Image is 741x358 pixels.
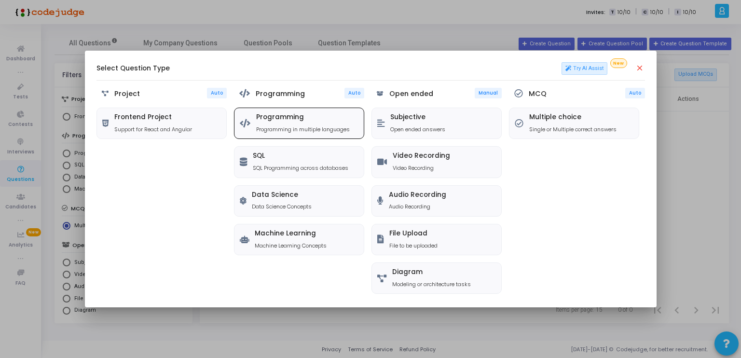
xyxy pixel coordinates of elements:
span: New [610,58,627,69]
span: Auto [211,90,223,96]
h5: Frontend Project [114,113,192,122]
span: Auto [629,90,641,96]
p: Machine Learning Concepts [255,242,327,250]
h5: Video Recording [393,152,450,160]
span: Auto [348,90,360,96]
h5: File Upload [389,230,438,238]
p: Audio Recording [389,203,446,211]
mat-icon: close [635,64,645,73]
h5: Subjective [390,113,445,122]
h5: MCQ [529,90,547,98]
p: Video Recording [393,164,450,172]
h5: Data Science [252,191,312,199]
p: SQL Programming across databases [253,164,348,172]
p: Support for React and Angular [114,125,192,134]
h5: Multiple choice [529,113,617,122]
p: Single or Multiple correct answers [529,125,617,134]
h5: Programming [256,113,350,122]
p: Programming in multiple languages [256,125,350,134]
p: Data Science Concepts [252,203,312,211]
p: Open ended answers [390,125,445,134]
h5: Open ended [389,90,433,98]
span: Manual [479,90,498,96]
p: File to be uploaded [389,242,438,250]
h5: Programming [256,90,305,98]
p: Modeling or architecture tasks [392,280,471,289]
h5: Select Question Type [96,65,170,73]
h5: SQL [253,152,348,160]
h5: Project [114,90,140,98]
h5: Machine Learning [255,230,327,238]
h5: Audio Recording [389,191,446,199]
a: Try AI Assist [562,62,608,75]
h5: Diagram [392,268,471,276]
